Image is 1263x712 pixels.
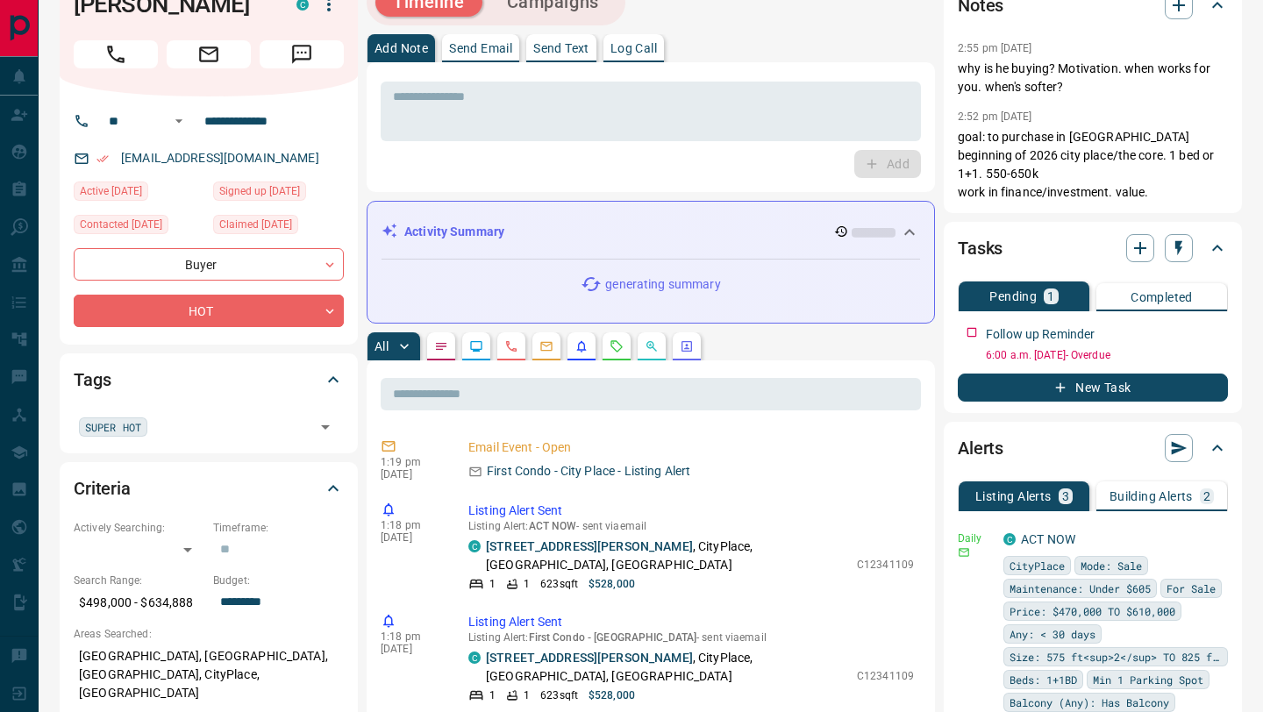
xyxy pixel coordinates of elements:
[958,530,993,546] p: Daily
[1047,290,1054,303] p: 1
[1010,648,1222,666] span: Size: 575 ft<sup>2</sup> TO 825 ft<sup>2</sup>
[1081,557,1142,574] span: Mode: Sale
[213,182,344,206] div: Mon Apr 23 2018
[381,531,442,544] p: [DATE]
[540,576,578,592] p: 623 sqft
[74,626,344,642] p: Areas Searched:
[1010,557,1065,574] span: CityPlace
[213,520,344,536] p: Timeframe:
[74,474,131,502] h2: Criteria
[533,42,589,54] p: Send Text
[645,339,659,353] svg: Opportunities
[313,415,338,439] button: Open
[468,613,914,631] p: Listing Alert Sent
[468,502,914,520] p: Listing Alert Sent
[605,275,720,294] p: generating summary
[539,339,553,353] svg: Emails
[958,227,1228,269] div: Tasks
[375,42,428,54] p: Add Note
[1167,580,1216,597] span: For Sale
[610,42,657,54] p: Log Call
[574,339,589,353] svg: Listing Alerts
[958,546,970,559] svg: Email
[1093,671,1203,688] span: Min 1 Parking Spot
[958,434,1003,462] h2: Alerts
[85,418,141,436] span: SUPER HOT
[958,128,1228,202] p: goal: to purchase in [GEOGRAPHIC_DATA] beginning of 2026 city place/the core. 1 bed or 1+1. 550-6...
[958,60,1228,96] p: why is he buying? Motivation. when works for you. when's softer?
[468,651,481,664] div: condos.ca
[986,347,1228,363] p: 6:00 a.m. [DATE] - Overdue
[486,539,693,553] a: [STREET_ADDRESS][PERSON_NAME]
[610,339,624,353] svg: Requests
[74,642,344,708] p: [GEOGRAPHIC_DATA], [GEOGRAPHIC_DATA], [GEOGRAPHIC_DATA], CityPlace, [GEOGRAPHIC_DATA]
[74,40,158,68] span: Call
[468,438,914,457] p: Email Event - Open
[434,339,448,353] svg: Notes
[1010,671,1077,688] span: Beds: 1+1BD
[382,216,920,248] div: Activity Summary
[381,456,442,468] p: 1:19 pm
[489,687,496,703] p: 1
[468,631,914,644] p: Listing Alert : - sent via email
[504,339,518,353] svg: Calls
[986,325,1095,344] p: Follow up Reminder
[486,538,848,574] p: , CityPlace, [GEOGRAPHIC_DATA], [GEOGRAPHIC_DATA]
[74,295,344,327] div: HOT
[74,520,204,536] p: Actively Searching:
[260,40,344,68] span: Message
[168,110,189,132] button: Open
[958,427,1228,469] div: Alerts
[121,151,319,165] a: [EMAIL_ADDRESS][DOMAIN_NAME]
[74,366,111,394] h2: Tags
[375,340,389,352] p: All
[74,588,204,617] p: $498,000 - $634,888
[529,631,697,644] span: First Condo - [GEOGRAPHIC_DATA]
[1203,490,1210,502] p: 2
[219,216,292,233] span: Claimed [DATE]
[449,42,512,54] p: Send Email
[680,339,694,353] svg: Agent Actions
[381,630,442,643] p: 1:18 pm
[524,576,530,592] p: 1
[469,339,483,353] svg: Lead Browsing Activity
[589,687,635,703] p: $528,000
[381,643,442,655] p: [DATE]
[74,467,344,509] div: Criteria
[1010,625,1095,643] span: Any: < 30 days
[381,468,442,481] p: [DATE]
[589,576,635,592] p: $528,000
[468,540,481,552] div: condos.ca
[975,490,1052,502] p: Listing Alerts
[1010,694,1169,711] span: Balcony (Any): Has Balcony
[1062,490,1069,502] p: 3
[74,573,204,588] p: Search Range:
[487,462,690,481] p: First Condo - City Place - Listing Alert
[958,42,1032,54] p: 2:55 pm [DATE]
[219,182,300,200] span: Signed up [DATE]
[213,215,344,239] div: Tue Jul 08 2025
[80,182,142,200] span: Active [DATE]
[958,234,1003,262] h2: Tasks
[989,290,1037,303] p: Pending
[74,182,204,206] div: Wed Aug 13 2025
[74,359,344,401] div: Tags
[1010,602,1175,620] span: Price: $470,000 TO $610,000
[74,248,344,281] div: Buyer
[857,668,914,684] p: C12341109
[1003,533,1016,545] div: condos.ca
[96,153,109,165] svg: Email Verified
[167,40,251,68] span: Email
[958,374,1228,402] button: New Task
[857,557,914,573] p: C12341109
[1110,490,1193,502] p: Building Alerts
[1131,291,1193,303] p: Completed
[958,110,1032,123] p: 2:52 pm [DATE]
[489,576,496,592] p: 1
[468,520,914,532] p: Listing Alert : - sent via email
[74,215,204,239] div: Tue Jul 08 2025
[404,223,504,241] p: Activity Summary
[1010,580,1151,597] span: Maintenance: Under $605
[540,687,578,703] p: 623 sqft
[529,520,577,532] span: ACT NOW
